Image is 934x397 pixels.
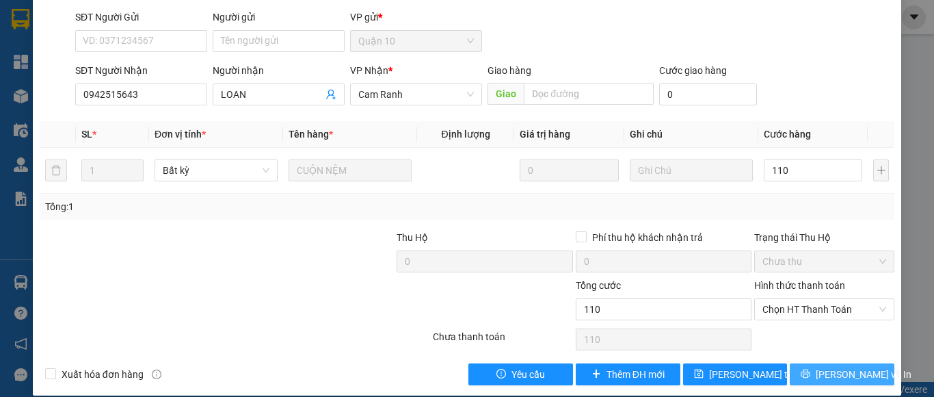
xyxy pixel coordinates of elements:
div: Chưa thanh toán [431,329,574,353]
div: Người gửi [213,10,345,25]
button: save[PERSON_NAME] thay đổi [683,363,788,385]
input: Ghi Chú [630,159,753,181]
span: Giá trị hàng [520,129,570,140]
input: VD: Bàn, Ghế [289,159,412,181]
label: Hình thức thanh toán [754,280,845,291]
span: Bất kỳ [163,160,269,181]
span: Phí thu hộ khách nhận trả [587,230,708,245]
span: Cước hàng [764,129,811,140]
span: save [694,369,704,380]
button: plus [873,159,889,181]
button: delete [45,159,67,181]
span: [PERSON_NAME] thay đổi [709,367,818,382]
span: Chọn HT Thanh Toán [762,299,886,320]
label: Cước giao hàng [659,65,727,76]
span: VP Nhận [350,65,388,76]
span: Chưa thu [762,251,886,272]
div: Trạng thái Thu Hộ [754,230,894,245]
div: Người nhận [213,63,345,78]
span: [PERSON_NAME] và In [816,367,911,382]
span: plus [591,369,601,380]
span: printer [801,369,810,380]
span: Cam Ranh [358,84,474,105]
span: Tên hàng [289,129,333,140]
div: VP gửi [350,10,482,25]
span: Thu Hộ [397,232,428,243]
span: Tổng cước [576,280,621,291]
span: user-add [325,89,336,100]
div: Tổng: 1 [45,199,362,214]
span: Xuất hóa đơn hàng [56,367,149,382]
button: exclamation-circleYêu cầu [468,363,573,385]
span: SL [81,129,92,140]
span: Yêu cầu [511,367,545,382]
span: Quận 10 [358,31,474,51]
input: 0 [520,159,618,181]
span: info-circle [152,370,161,379]
span: Đơn vị tính [155,129,206,140]
button: printer[PERSON_NAME] và In [790,363,894,385]
th: Ghi chú [624,121,758,148]
input: Cước giao hàng [659,84,757,105]
span: Giao [488,83,524,105]
span: Định lượng [441,129,490,140]
button: plusThêm ĐH mới [576,363,680,385]
span: Thêm ĐH mới [606,367,665,382]
div: SĐT Người Gửi [75,10,207,25]
span: exclamation-circle [496,369,506,380]
span: Giao hàng [488,65,531,76]
div: SĐT Người Nhận [75,63,207,78]
input: Dọc đường [524,83,654,105]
